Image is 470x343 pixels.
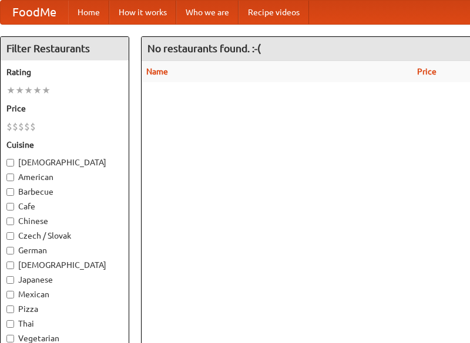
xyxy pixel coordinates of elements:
a: Who we are [176,1,239,24]
li: $ [6,120,12,133]
label: Japanese [6,274,123,286]
h4: Filter Restaurants [1,37,129,60]
ng-pluralize: No restaurants found. :-( [147,43,261,54]
label: Cafe [6,201,123,212]
input: Czech / Slovak [6,232,14,240]
input: Barbecue [6,188,14,196]
li: ★ [42,84,51,97]
label: Chinese [6,215,123,227]
li: ★ [15,84,24,97]
li: ★ [6,84,15,97]
li: $ [24,120,30,133]
label: German [6,244,123,256]
input: Pizza [6,305,14,313]
label: Pizza [6,303,123,315]
label: Barbecue [6,186,123,198]
input: Cafe [6,203,14,210]
li: ★ [24,84,33,97]
input: American [6,174,14,181]
li: ★ [33,84,42,97]
li: $ [12,120,18,133]
a: Recipe videos [239,1,309,24]
label: Mexican [6,288,123,300]
input: [DEMOGRAPHIC_DATA] [6,262,14,269]
input: [DEMOGRAPHIC_DATA] [6,159,14,167]
a: Home [68,1,109,24]
h5: Cuisine [6,139,123,151]
label: [DEMOGRAPHIC_DATA] [6,259,123,271]
li: $ [18,120,24,133]
h5: Price [6,103,123,114]
input: Chinese [6,218,14,225]
input: Mexican [6,291,14,298]
input: German [6,247,14,254]
label: Thai [6,318,123,330]
input: Thai [6,320,14,328]
input: Japanese [6,276,14,284]
a: Price [417,67,437,76]
a: FoodMe [1,1,68,24]
input: Vegetarian [6,335,14,342]
a: How it works [109,1,176,24]
li: $ [30,120,36,133]
h5: Rating [6,66,123,78]
label: Czech / Slovak [6,230,123,242]
a: Name [146,67,168,76]
label: [DEMOGRAPHIC_DATA] [6,157,123,168]
label: American [6,171,123,183]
